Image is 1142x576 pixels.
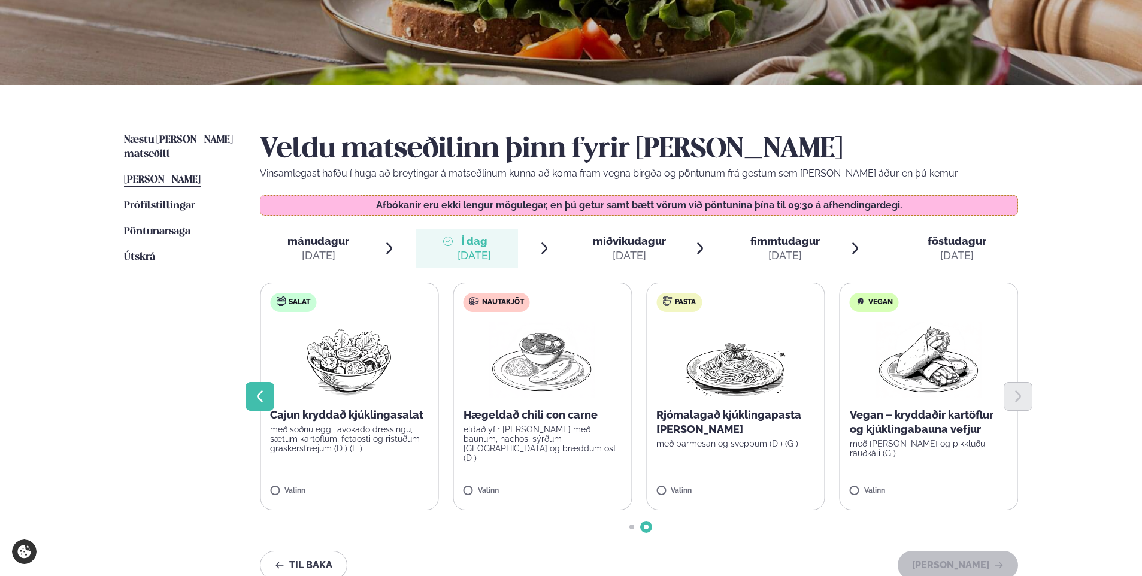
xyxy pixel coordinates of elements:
a: Útskrá [124,250,155,265]
p: Hægeldað chili con carne [464,408,622,422]
span: Pöntunarsaga [124,226,190,237]
a: Prófílstillingar [124,199,195,213]
div: [DATE] [287,248,349,263]
span: fimmtudagur [750,235,820,247]
span: mánudagur [287,235,349,247]
div: [DATE] [593,248,666,263]
span: miðvikudagur [593,235,666,247]
span: Vegan [868,298,893,307]
a: Cookie settings [12,539,37,564]
span: Næstu [PERSON_NAME] matseðill [124,135,233,159]
a: Næstu [PERSON_NAME] matseðill [124,133,236,162]
p: Vinsamlegast hafðu í huga að breytingar á matseðlinum kunna að koma fram vegna birgða og pöntunum... [260,166,1018,181]
span: Í dag [458,234,491,248]
button: Previous slide [246,382,274,411]
button: Next slide [1004,382,1032,411]
span: Go to slide 2 [644,525,649,529]
img: Spagetti.png [683,322,788,398]
span: föstudagur [928,235,986,247]
span: [PERSON_NAME] [124,175,201,185]
p: eldað yfir [PERSON_NAME] með baunum, nachos, sýrðum [GEOGRAPHIC_DATA] og bræddum osti (D ) [464,425,622,463]
span: Nautakjöt [482,298,524,307]
span: Prófílstillingar [124,201,195,211]
img: Salad.png [296,322,402,398]
img: pasta.svg [662,296,672,306]
p: Cajun kryddað kjúklingasalat [270,408,429,422]
p: með [PERSON_NAME] og pikkluðu rauðkáli (G ) [850,439,1008,458]
p: Afbókanir eru ekki lengur mögulegar, en þú getur samt bætt vörum við pöntunina þína til 09:30 á a... [272,201,1006,210]
span: Pasta [675,298,696,307]
p: með soðnu eggi, avókadó dressingu, sætum kartöflum, fetaosti og ristuðum graskersfræjum (D ) (E ) [270,425,429,453]
img: beef.svg [469,296,479,306]
img: Wraps.png [876,322,982,398]
h2: Veldu matseðilinn þinn fyrir [PERSON_NAME] [260,133,1018,166]
p: með parmesan og sveppum (D ) (G ) [656,439,815,448]
span: Go to slide 1 [629,525,634,529]
p: Rjómalagað kjúklingapasta [PERSON_NAME] [656,408,815,436]
span: Salat [289,298,310,307]
a: [PERSON_NAME] [124,173,201,187]
img: Vegan.svg [856,296,865,306]
div: [DATE] [750,248,820,263]
div: [DATE] [458,248,491,263]
span: Útskrá [124,252,155,262]
a: Pöntunarsaga [124,225,190,239]
div: [DATE] [928,248,986,263]
img: salad.svg [276,296,286,306]
img: Curry-Rice-Naan.png [490,322,595,398]
p: Vegan – kryddaðir kartöflur og kjúklingabauna vefjur [850,408,1008,436]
